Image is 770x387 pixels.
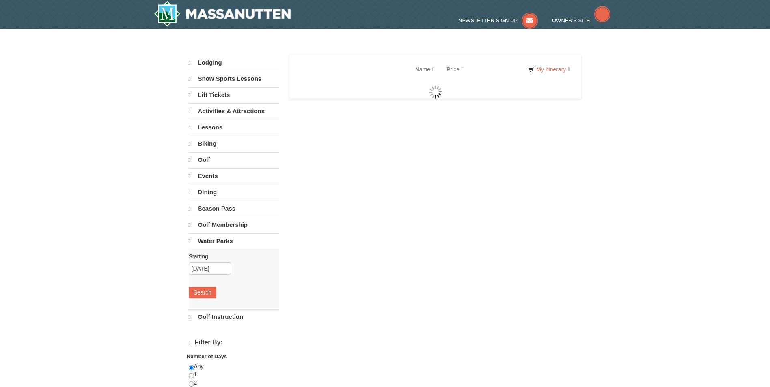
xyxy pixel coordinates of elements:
span: Owner's Site [552,17,590,24]
a: Lodging [189,55,279,70]
button: Search [189,287,216,298]
img: wait gif [429,86,442,99]
a: Dining [189,185,279,200]
a: Biking [189,136,279,151]
a: Golf [189,152,279,168]
strong: Number of Days [187,353,227,359]
img: Massanutten Resort Logo [154,1,291,27]
a: Golf Membership [189,217,279,232]
a: Massanutten Resort [154,1,291,27]
a: Activities & Attractions [189,103,279,119]
a: Golf Instruction [189,309,279,325]
a: Snow Sports Lessons [189,71,279,86]
label: Starting [189,252,273,260]
a: Owner's Site [552,17,610,24]
span: Newsletter Sign Up [458,17,518,24]
h4: Filter By: [189,339,279,346]
a: Water Parks [189,233,279,249]
a: Newsletter Sign Up [458,17,538,24]
a: Lift Tickets [189,87,279,103]
a: Name [409,61,440,77]
a: My Itinerary [523,63,575,75]
a: Lessons [189,120,279,135]
a: Events [189,168,279,184]
a: Price [440,61,470,77]
a: Season Pass [189,201,279,216]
